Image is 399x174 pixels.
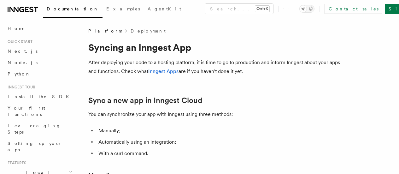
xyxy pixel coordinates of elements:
[205,4,273,14] button: Search...Ctrl+K
[5,138,74,155] a: Setting up your app
[88,28,122,34] span: Platform
[144,2,185,17] a: AgentKit
[299,5,314,13] button: Toggle dark mode
[8,49,38,54] span: Next.js
[5,57,74,68] a: Node.js
[5,91,74,102] a: Install the SDK
[8,105,45,117] span: Your first Functions
[5,39,32,44] span: Quick start
[131,28,166,34] a: Deployment
[5,68,74,80] a: Python
[97,138,341,147] li: Automatically using an integration;
[88,58,341,76] p: After deploying your code to a hosting platform, it is time to go to production and inform Innges...
[8,141,62,152] span: Setting up your app
[103,2,144,17] a: Examples
[255,6,269,12] kbd: Ctrl+K
[47,6,99,11] span: Documentation
[5,160,26,165] span: Features
[88,42,341,53] h1: Syncing an Inngest App
[8,123,61,135] span: Leveraging Steps
[88,110,341,119] p: You can synchronize your app with Inngest using three methods:
[8,94,73,99] span: Install the SDK
[8,71,31,76] span: Python
[5,85,35,90] span: Inngest tour
[5,23,74,34] a: Home
[88,96,202,105] a: Sync a new app in Inngest Cloud
[5,45,74,57] a: Next.js
[325,4,382,14] a: Contact sales
[5,120,74,138] a: Leveraging Steps
[5,102,74,120] a: Your first Functions
[43,2,103,18] a: Documentation
[106,6,140,11] span: Examples
[148,68,179,74] a: Inngest Apps
[148,6,181,11] span: AgentKit
[97,149,341,158] li: With a curl command.
[8,25,25,32] span: Home
[97,126,341,135] li: Manually;
[8,60,38,65] span: Node.js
